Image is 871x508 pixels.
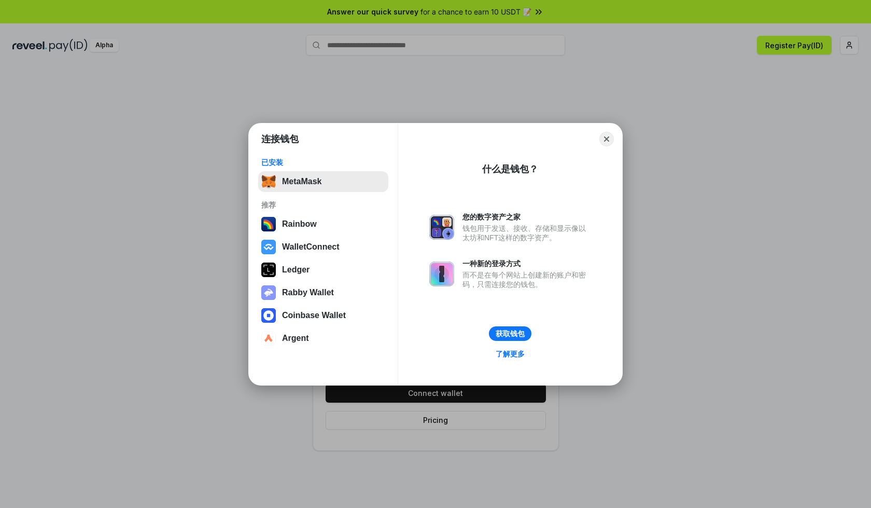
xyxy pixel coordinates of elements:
[261,285,276,300] img: svg+xml,%3Csvg%20xmlns%3D%22http%3A%2F%2Fwww.w3.org%2F2000%2Fsvg%22%20fill%3D%22none%22%20viewBox...
[261,308,276,323] img: svg+xml,%3Csvg%20width%3D%2228%22%20height%3D%2228%22%20viewBox%3D%220%200%2028%2028%22%20fill%3D...
[462,259,591,268] div: 一种新的登录方式
[261,200,385,210] div: 推荐
[258,282,388,303] button: Rabby Wallet
[258,237,388,257] button: WalletConnect
[258,259,388,280] button: Ledger
[489,326,531,341] button: 获取钱包
[261,174,276,189] img: svg+xml,%3Csvg%20fill%3D%22none%22%20height%3D%2233%22%20viewBox%3D%220%200%2035%2033%22%20width%...
[482,163,538,175] div: 什么是钱包？
[261,217,276,231] img: svg+xml,%3Csvg%20width%3D%22120%22%20height%3D%22120%22%20viewBox%3D%220%200%20120%20120%22%20fil...
[261,158,385,167] div: 已安装
[282,242,340,252] div: WalletConnect
[489,347,531,361] a: 了解更多
[282,177,321,186] div: MetaMask
[258,171,388,192] button: MetaMask
[261,331,276,346] img: svg+xml,%3Csvg%20width%3D%2228%22%20height%3D%2228%22%20viewBox%3D%220%200%2028%2028%22%20fill%3D...
[462,270,591,289] div: 而不是在每个网站上创建新的账户和密码，只需连接您的钱包。
[282,288,334,297] div: Rabby Wallet
[462,212,591,222] div: 您的数字资产之家
[599,132,614,146] button: Close
[429,262,454,286] img: svg+xml,%3Csvg%20xmlns%3D%22http%3A%2F%2Fwww.w3.org%2F2000%2Fsvg%22%20fill%3D%22none%22%20viewBox...
[462,224,591,242] div: 钱包用于发送、接收、存储和显示像以太坊和NFT这样的数字资产。
[282,311,346,320] div: Coinbase Wallet
[282,265,310,274] div: Ledger
[261,133,299,145] h1: 连接钱包
[258,214,388,235] button: Rainbow
[496,329,525,338] div: 获取钱包
[261,263,276,277] img: svg+xml,%3Csvg%20xmlns%3D%22http%3A%2F%2Fwww.w3.org%2F2000%2Fsvg%22%20width%3D%2228%22%20height%3...
[258,305,388,326] button: Coinbase Wallet
[496,349,525,359] div: 了解更多
[282,334,309,343] div: Argent
[261,240,276,254] img: svg+xml,%3Csvg%20width%3D%2228%22%20height%3D%2228%22%20viewBox%3D%220%200%2028%2028%22%20fill%3D...
[282,219,317,229] div: Rainbow
[429,215,454,240] img: svg+xml,%3Csvg%20xmlns%3D%22http%3A%2F%2Fwww.w3.org%2F2000%2Fsvg%22%20fill%3D%22none%22%20viewBox...
[258,328,388,349] button: Argent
